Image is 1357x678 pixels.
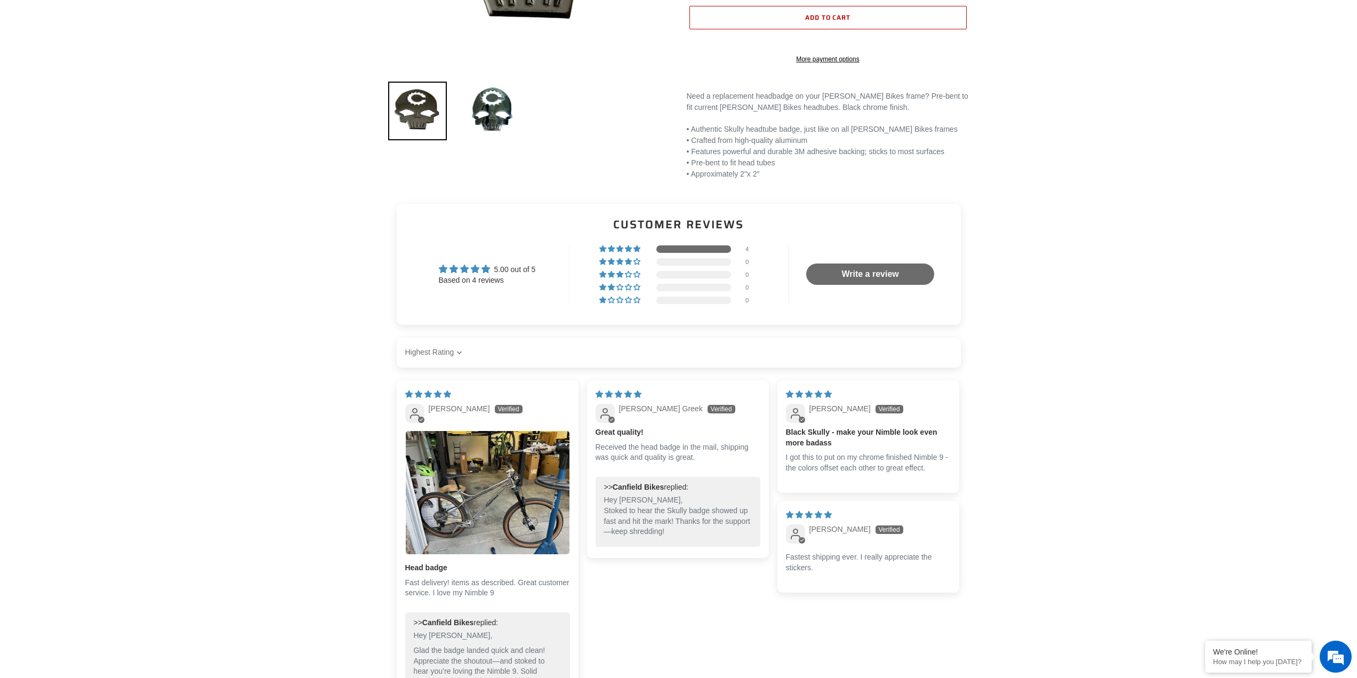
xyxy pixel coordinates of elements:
span: We're online! [62,134,147,242]
span: [PERSON_NAME] Greek [619,404,703,413]
img: d_696896380_company_1647369064580_696896380 [34,53,61,80]
div: Chat with us now [71,60,195,74]
span: 5 star review [786,390,832,398]
a: Link to user picture 1 [405,430,570,554]
span: [PERSON_NAME] [809,404,871,413]
div: Average rating is 5.00 stars [439,263,536,275]
div: We're Online! [1213,648,1304,656]
p: Hey [PERSON_NAME], [414,631,561,641]
img: Load image into Gallery viewer, Canfield Bikes Authentic Skully Head Tube Badge - Black Chrome [463,82,521,140]
div: >> replied: [604,482,752,493]
button: Add to cart [689,6,967,29]
span: 5.00 out of 5 [494,265,535,274]
p: Hey [PERSON_NAME], Stoked to hear the Skully badge showed up fast and hit the mark! Thanks for th... [604,495,752,537]
a: More payment options [689,54,967,64]
img: Load image into Gallery viewer, Black Chrome Canfield Skully Head Tube Badge [388,82,447,140]
b: Great quality! [596,427,760,438]
img: User picture [406,431,569,554]
div: Based on 4 reviews [439,275,536,286]
div: 4 [745,245,758,253]
div: 100% (4) reviews with 5 star rating [599,245,642,253]
p: • Authentic Skully headtube badge, just like on all [PERSON_NAME] Bikes frames • Crafted from hig... [687,124,969,191]
select: Sort dropdown [405,342,465,363]
span: Add to cart [805,12,851,22]
span: 5 star review [786,511,832,519]
b: Canfield Bikes [613,483,664,491]
p: I got this to put on my chrome finished Nimble 9 - the colors offset each other to great effect. [786,452,951,473]
a: Write a review [806,264,934,285]
div: Navigation go back [12,59,28,75]
textarea: Type your message and hit 'Enter' [5,291,203,329]
span: 5 star review [596,390,641,398]
b: Canfield Bikes [422,618,473,627]
b: Head badge [405,563,570,573]
p: Fastest shipping ever. I really appreciate the stickers. [786,552,951,573]
span: [PERSON_NAME] [809,525,871,533]
p: Fast delivery! items as described. Great customer service. I love my Nimble 9 [405,578,570,599]
span: [PERSON_NAME] [429,404,490,413]
p: Need a replacement headbadge on your [PERSON_NAME] Bikes frame? Pre-bent to fit current [PERSON_N... [687,91,969,113]
b: Black Skully - make your Nimble look even more badass [786,427,951,448]
span: 5 star review [405,390,451,398]
p: How may I help you today? [1213,658,1304,666]
div: >> replied: [414,618,561,628]
h2: Customer Reviews [405,217,952,232]
p: Received the head badge in the mail, shipping was quick and quality is great. [596,442,760,463]
div: Minimize live chat window [175,5,200,31]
